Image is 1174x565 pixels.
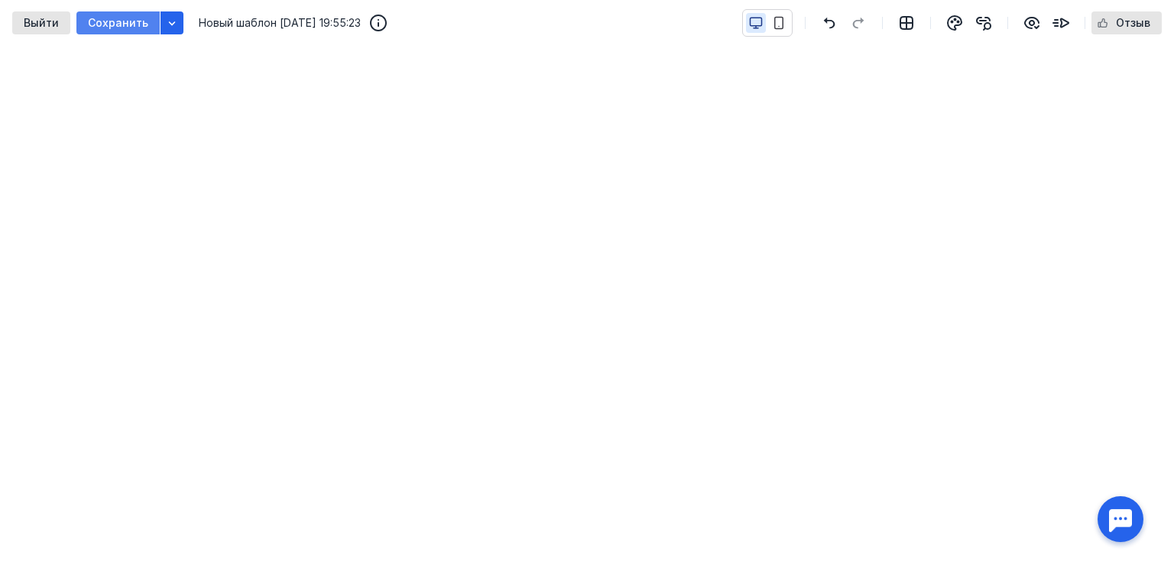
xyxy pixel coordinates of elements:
button: Отзыв [1091,11,1162,34]
span: Выйти [24,17,59,30]
button: Выйти [12,11,70,34]
span: Отзыв [1116,17,1150,30]
span: Сохранить [88,17,148,30]
button: Сохранить [76,11,160,34]
span: Новый шаблон [DATE] 19:55:23 [199,15,361,31]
